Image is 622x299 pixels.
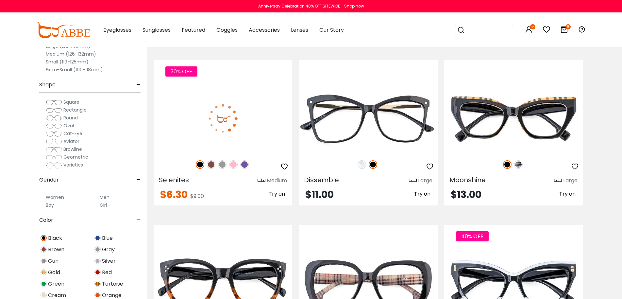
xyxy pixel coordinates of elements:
[358,160,366,169] img: Clear
[299,84,437,153] img: Black Dissemble - Plastic ,Universal Bridge Fit
[102,234,113,242] span: Blue
[46,154,62,161] img: Geometric.png
[39,172,59,188] span: Gender
[48,234,62,242] span: Black
[46,99,62,106] img: Square.png
[39,212,53,228] span: Color
[63,138,79,145] span: Aviator
[258,178,265,183] img: size ruler
[46,138,62,145] img: Aviator.png
[48,246,64,254] span: Brown
[94,292,101,298] img: Orange
[444,84,583,153] img: Black Moonshine - Acetate ,Universal Bridge Fit
[165,66,197,77] span: 30% OFF
[63,130,82,137] span: Cat-Eye
[249,26,280,34] span: Accessories
[63,154,88,160] span: Geometric
[557,190,578,198] button: Try on
[48,269,60,276] span: Gold
[41,246,47,253] img: Brown
[46,107,62,114] img: Rectangle.png
[46,201,54,209] label: Boy
[456,231,489,241] span: 40% OFF
[63,107,87,113] span: Rectangle
[196,160,204,169] img: Black
[565,24,571,29] i: 6
[560,27,568,34] a: 6
[240,160,249,169] img: Purple
[136,172,141,188] span: -
[229,160,238,169] img: Pink
[269,190,285,198] span: Try on
[207,160,215,169] img: Brown
[267,190,287,198] button: Try on
[41,292,47,298] img: Cream
[94,281,101,287] img: Tortoise
[216,26,238,34] span: Goggles
[46,146,62,153] img: Browline.png
[305,187,334,202] span: $11.00
[94,258,101,264] img: Silver
[182,26,205,34] span: Featured
[100,193,109,201] label: Men
[344,3,364,9] div: Shop now
[46,193,64,201] label: Women
[48,257,59,265] span: Gun
[341,3,364,9] a: Shop now
[41,235,47,241] img: Black
[136,212,141,228] span: -
[46,66,103,74] label: Extra-Small (100-118mm)
[94,235,101,241] img: Blue
[160,187,188,202] span: $6.30
[369,160,377,169] img: Black
[414,190,430,198] span: Try on
[41,269,47,275] img: Gold
[190,192,204,200] span: $9.00
[46,123,62,129] img: Oval.png
[46,115,62,121] img: Round.png
[63,122,74,129] span: Oval
[267,177,287,185] div: Medium
[37,22,90,38] img: abbeglasses.com
[554,178,562,183] img: size ruler
[218,160,227,169] img: Gray
[94,246,101,253] img: Gray
[503,160,512,169] img: Black
[41,281,47,287] img: Green
[563,177,578,185] div: Large
[63,146,82,152] span: Browline
[304,175,339,185] span: Dissemble
[46,50,96,58] label: Medium (126-132mm)
[451,187,481,202] span: $13.00
[102,269,112,276] span: Red
[102,246,115,254] span: Gray
[418,177,432,185] div: Large
[39,77,56,93] span: Shape
[559,190,576,198] span: Try on
[46,131,62,137] img: Cat-Eye.png
[154,84,292,153] img: Black Selenites - TR Universal Bridge Fit
[46,58,89,66] label: Small (119-125mm)
[41,258,47,264] img: Gun
[412,190,432,198] button: Try on
[63,114,78,121] span: Round
[258,3,340,9] div: Anniversay Celebration 40% OFF SITEWIDE
[100,201,107,209] label: Girl
[102,280,123,288] span: Tortoise
[48,280,64,288] span: Green
[63,162,83,168] span: Varieties
[46,162,62,169] img: Varieties.png
[319,26,344,34] span: Our Story
[143,26,171,34] span: Sunglasses
[291,26,308,34] span: Lenses
[103,26,131,34] span: Eyeglasses
[63,99,79,105] span: Square
[449,175,486,185] span: Moonshine
[159,175,189,185] span: Selenites
[136,77,141,93] span: -
[94,269,101,275] img: Red
[409,178,417,183] img: size ruler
